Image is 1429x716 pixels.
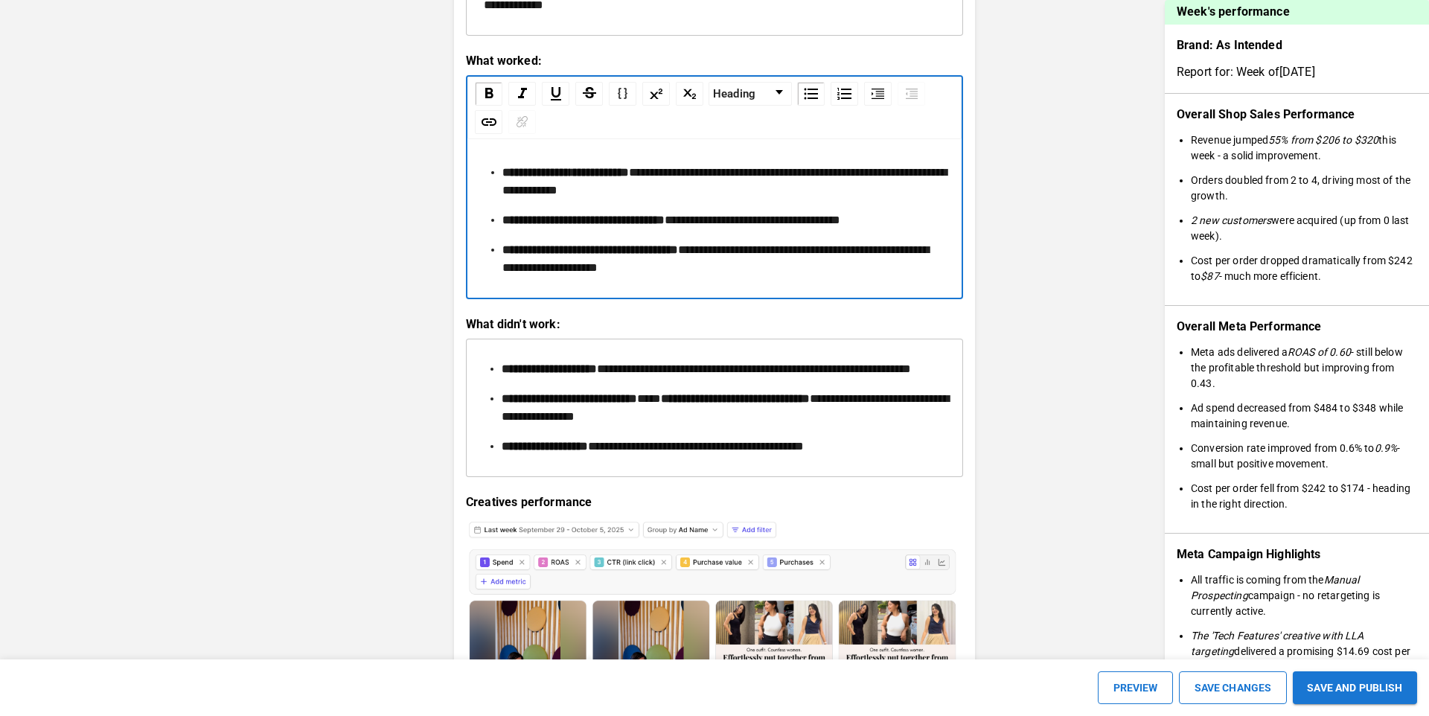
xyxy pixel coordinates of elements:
[831,82,858,106] div: Ordered
[542,82,569,106] div: Underline
[466,495,963,511] p: Creatives performance
[1177,4,1290,20] p: Week's performance
[472,110,539,134] div: rdw-link-control
[864,82,892,106] div: Indent
[1177,318,1417,336] p: Overall Meta Performance
[1191,572,1417,619] li: All traffic is coming from the campaign - no retargeting is currently active.
[642,82,670,106] div: Superscript
[1177,63,1417,81] p: Report for: Week of [DATE]
[508,82,536,106] div: Italic
[575,82,603,106] div: Strikethrough
[1191,630,1364,657] em: The 'Tech Features' creative with LLA targeting
[1293,671,1417,704] button: SAVE AND PUBLISH
[472,82,706,106] div: rdw-inline-control
[467,77,962,139] div: rdw-toolbar
[1177,106,1417,124] p: Overall Shop Sales Performance
[1191,574,1359,601] em: Manual Prospecting
[484,360,946,456] div: rdw-editor
[1375,442,1398,454] em: 0.9%
[1191,628,1417,675] li: delivered a promising $14.69 cost per acquisition - but only ran for 2 days.
[466,54,963,69] p: What worked:
[466,317,963,333] p: What didn't work:
[706,82,794,106] div: rdw-block-control
[467,77,962,298] div: rdw-wrapper
[1191,441,1417,472] li: Conversion rate improved from 0.6% to - small but positive movement.
[1177,546,1417,563] p: Meta Campaign Highlights
[1191,481,1417,512] li: Cost per order fell from $242 to $174 - heading in the right direction.
[1201,270,1218,282] em: $87
[676,82,703,106] div: Subscript
[794,82,928,106] div: rdw-list-control
[1191,253,1417,284] li: Cost per order dropped dramatically from $242 to - much more efficient.
[797,82,825,106] div: Unordered
[1177,36,1417,54] p: Brand: As Intended
[475,82,502,106] div: Bold
[1191,213,1417,244] li: were acquired (up from 0 last week).
[1268,134,1378,146] em: 55% from $206 to $320
[1191,173,1417,204] li: Orders doubled from 2 to 4, driving most of the growth.
[609,82,636,106] div: Monospace
[508,110,536,134] div: Unlink
[485,164,945,277] div: rdw-editor
[1098,671,1173,704] button: PREVIEW
[709,83,791,105] a: Block Type
[1191,400,1417,432] li: Ad spend decreased from $484 to $348 while maintaining revenue.
[1179,671,1287,704] button: SAVE CHANGES
[1191,214,1271,226] em: 2 new customers
[475,110,502,134] div: Link
[1191,132,1417,164] li: Revenue jumped this week - a solid improvement.
[1288,346,1351,358] em: ROAS of 0.60
[709,82,792,106] div: rdw-dropdown
[467,339,962,476] div: rdw-wrapper
[1191,345,1417,391] li: Meta ads delivered a - still below the profitable threshold but improving from 0.43.
[898,82,925,106] div: Outdent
